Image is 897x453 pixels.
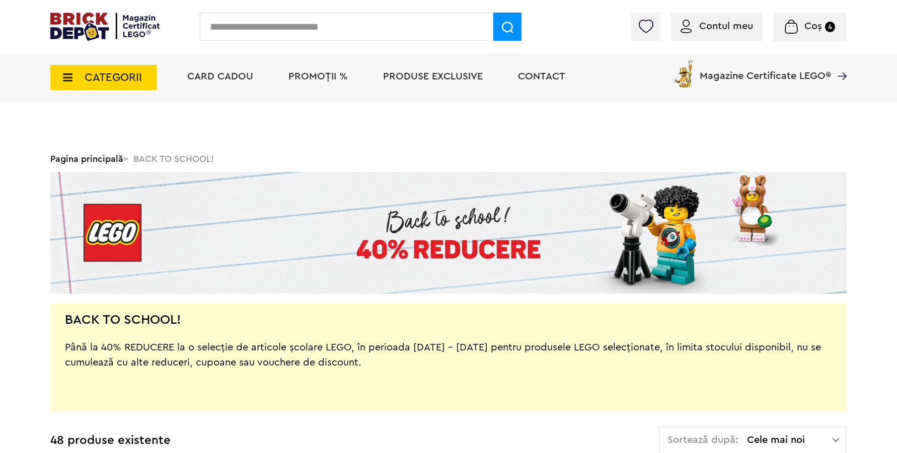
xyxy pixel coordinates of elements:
[383,71,483,81] a: Produse exclusive
[50,172,847,294] img: Landing page banner
[700,58,831,81] span: Magazine Certificate LEGO®
[288,71,348,81] a: PROMOȚII %
[667,435,738,445] span: Sortează după:
[831,58,847,68] a: Magazine Certificate LEGO®
[65,315,181,325] h2: BACK TO SCHOOL!
[804,21,822,31] span: Coș
[681,21,753,31] a: Contul meu
[50,154,123,163] a: Pagina principală
[825,22,835,32] small: 4
[699,21,753,31] span: Contul meu
[187,71,253,81] a: Card Cadou
[518,71,565,81] a: Contact
[85,72,142,83] span: CATEGORII
[747,435,833,445] span: Cele mai noi
[65,325,832,400] div: Până la 40% REDUCERE la o selecție de articole școlare LEGO, în perioada [DATE] - [DATE] pentru p...
[50,146,847,172] div: > BACK TO SCHOOL!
